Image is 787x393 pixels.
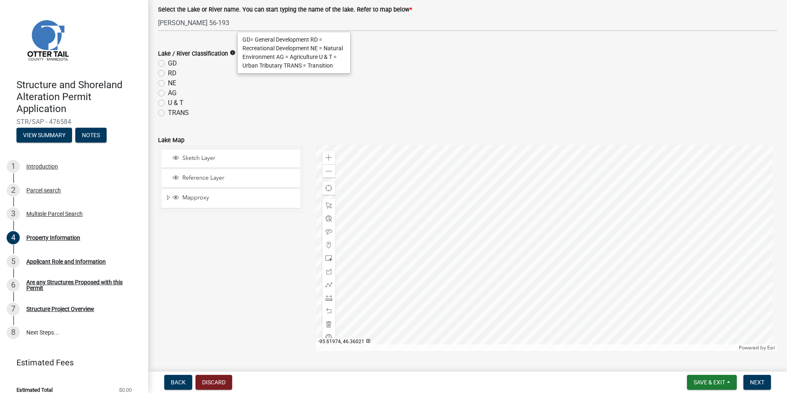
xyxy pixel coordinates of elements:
[168,68,177,78] label: RD
[767,345,775,351] a: Esri
[196,375,232,390] button: Discard
[171,174,297,182] div: Reference Layer
[26,211,83,217] div: Multiple Parcel Search
[168,108,189,118] label: TRANS
[322,151,335,164] div: Zoom in
[230,50,235,56] i: info
[165,194,171,203] span: Expand
[7,255,20,268] div: 5
[75,128,107,143] button: Notes
[694,379,725,386] span: Save & Exit
[687,375,737,390] button: Save & Exit
[168,58,177,68] label: GD
[164,375,192,390] button: Back
[168,88,177,98] label: AG
[7,207,20,220] div: 3
[158,138,184,143] label: Lake Map
[7,160,20,173] div: 1
[7,184,20,197] div: 2
[7,354,135,371] a: Estimated Fees
[158,51,228,57] label: Lake / River Classification
[162,189,300,208] li: Mapproxy
[7,302,20,316] div: 7
[737,344,777,351] div: Powered by
[16,118,132,126] span: STR/SAP - 476584
[26,306,94,312] div: Structure Project Overview
[180,194,297,201] span: Mapproxy
[16,387,53,393] span: Estimated Total
[168,78,176,88] label: NE
[26,235,80,241] div: Property Information
[171,154,297,163] div: Sketch Layer
[237,32,350,73] div: GD= General Development RD = Recreational Development NE = Natural Environment AG = Agriculture U...
[322,182,335,195] div: Find my location
[162,150,300,168] li: Sketch Layer
[171,379,186,386] span: Back
[7,231,20,244] div: 4
[16,79,142,115] h4: Structure and Shoreland Alteration Permit Application
[180,174,297,182] span: Reference Layer
[26,187,61,193] div: Parcel search
[162,169,300,188] li: Reference Layer
[322,164,335,178] div: Zoom out
[26,164,58,169] div: Introduction
[119,387,132,393] span: $0.00
[168,98,184,108] label: U & T
[750,379,764,386] span: Next
[743,375,771,390] button: Next
[16,133,72,139] wm-modal-confirm: Summary
[75,133,107,139] wm-modal-confirm: Notes
[16,9,78,70] img: Otter Tail County, Minnesota
[7,278,20,292] div: 6
[16,128,72,143] button: View Summary
[161,147,301,211] ul: Layer List
[180,154,297,162] span: Sketch Layer
[7,326,20,339] div: 8
[158,7,412,13] label: Select the Lake or River name. You can start typing the name of the lake. Refer to map below
[26,279,135,291] div: Are any Structures Proposed with this Permit
[26,259,106,264] div: Applicant Role and Information
[171,194,297,202] div: Mapproxy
